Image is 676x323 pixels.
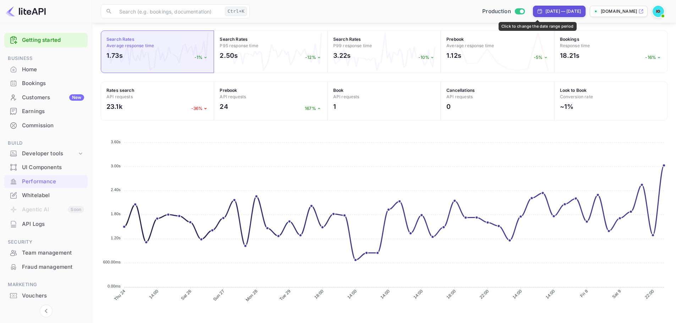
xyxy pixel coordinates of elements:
[644,289,655,300] tspan: 22:00
[333,102,336,111] h2: 1
[560,88,587,93] strong: Look to Book
[305,105,322,112] p: 167%
[191,105,209,112] p: -36%
[545,289,556,300] tspan: 14:00
[4,238,88,246] span: Security
[148,289,159,300] tspan: 14:00
[103,260,121,264] tspan: 600.00ms
[446,289,457,300] tspan: 18:00
[22,66,84,74] div: Home
[446,94,473,99] span: API requests
[4,246,88,259] a: Team management
[106,37,134,42] strong: Search Rates
[4,289,88,303] div: Vouchers
[22,107,84,116] div: Earnings
[333,37,361,42] strong: Search Rates
[333,51,351,60] h2: 3.22s
[22,178,84,186] div: Performance
[111,212,121,216] tspan: 1.80s
[245,289,259,302] tspan: Mon 28
[601,8,637,15] p: [DOMAIN_NAME]
[106,51,123,60] h2: 1.73s
[446,43,494,48] span: Average response time
[115,4,222,18] input: Search (e.g. bookings, documentation)
[22,79,84,88] div: Bookings
[22,263,84,271] div: Fraud management
[4,105,88,118] div: Earnings
[220,37,248,42] strong: Search Rates
[4,77,88,90] a: Bookings
[4,175,88,189] div: Performance
[560,37,579,42] strong: Bookings
[412,289,424,300] tspan: 14:00
[108,284,121,288] tspan: 0.00ms
[69,94,84,101] div: New
[446,102,451,111] h2: 0
[279,289,292,302] tspan: Tue 29
[4,189,88,202] a: Whitelabel
[225,7,247,16] div: Ctrl+K
[4,63,88,76] a: Home
[220,102,228,111] h2: 24
[22,220,84,228] div: API Logs
[106,102,122,111] h2: 23.1k
[4,175,88,188] a: Performance
[22,150,77,158] div: Developer tools
[560,94,593,99] span: Conversion rate
[611,289,622,299] tspan: Sat 9
[653,6,664,17] img: Ivan Orlov
[4,147,88,160] div: Developer tools
[305,54,322,61] p: -12%
[4,217,88,231] div: API Logs
[333,43,372,48] span: P99 response time
[446,37,464,42] strong: Prebook
[111,188,121,192] tspan: 2.40s
[4,281,88,289] span: Marketing
[379,289,391,300] tspan: 14:00
[534,54,548,61] p: -5%
[4,119,88,132] a: Commission
[22,36,84,44] a: Getting started
[111,236,121,240] tspan: 1.20s
[533,6,586,17] div: Click to change the date range period
[111,140,121,144] tspan: 3.60s
[111,164,121,168] tspan: 3.00s
[106,88,134,93] strong: Rates search
[220,43,258,48] span: P95 response time
[220,51,238,60] h2: 2.50s
[4,139,88,147] span: Build
[560,51,580,60] h2: 18.21s
[4,119,88,133] div: Commission
[560,43,590,48] span: Response time
[4,161,88,174] div: UI Components
[313,289,325,300] tspan: 18:00
[4,63,88,77] div: Home
[4,105,88,118] a: Earnings
[4,91,88,104] a: CustomersNew
[4,189,88,202] div: Whitelabel
[499,22,577,31] div: Click to change the date range period
[22,249,84,257] div: Team management
[446,88,475,93] strong: Cancellations
[4,161,88,174] a: UI Components
[4,260,88,273] a: Fraud management
[180,289,192,301] tspan: Sat 26
[418,54,435,61] p: -10%
[545,8,581,15] div: [DATE] — [DATE]
[446,51,461,60] h2: 1.12s
[40,305,53,317] button: Collapse navigation
[212,289,226,302] tspan: Sun 27
[4,55,88,62] span: Business
[512,289,523,300] tspan: 14:00
[22,191,84,200] div: Whitelabel
[106,43,154,48] span: Average response time
[579,289,589,299] tspan: Fri 8
[220,88,237,93] strong: Prebook
[106,94,133,99] span: API requests
[194,54,208,61] p: -1%
[22,122,84,130] div: Commission
[560,102,573,111] h2: ~1%
[346,289,358,300] tspan: 14:00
